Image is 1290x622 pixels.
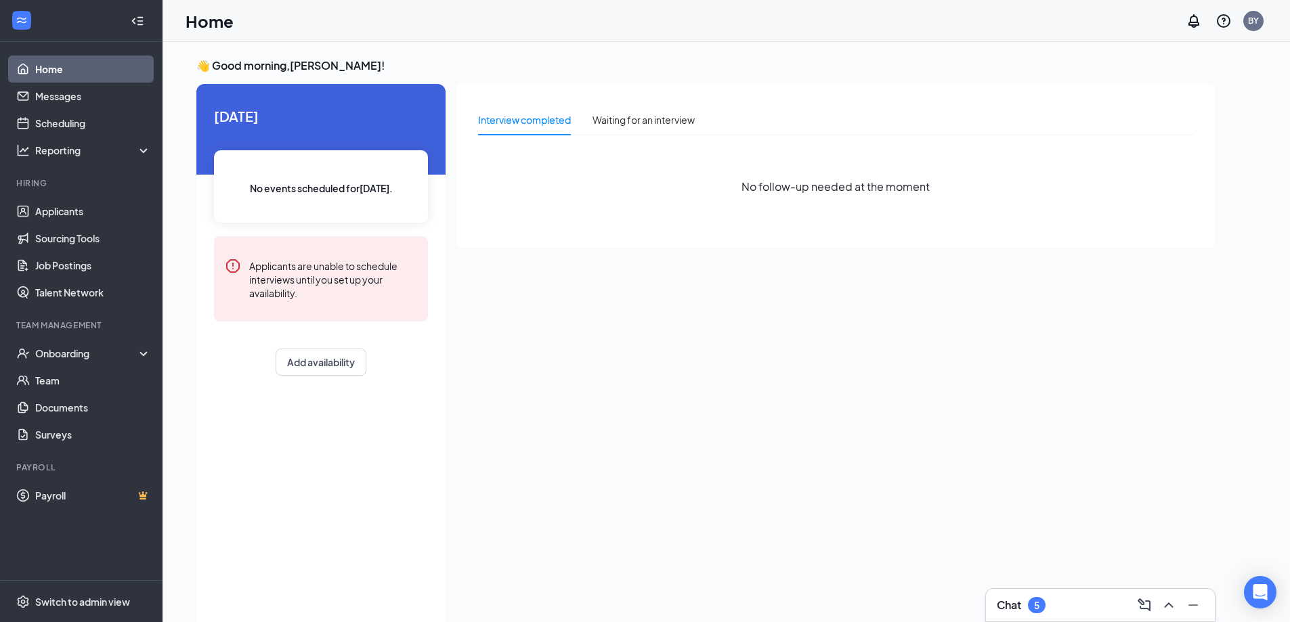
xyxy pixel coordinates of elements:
[593,112,695,127] div: Waiting for an interview
[16,462,148,473] div: Payroll
[35,347,139,360] div: Onboarding
[1186,13,1202,29] svg: Notifications
[35,55,151,83] a: Home
[131,14,144,28] svg: Collapse
[16,177,148,189] div: Hiring
[196,58,1215,73] h3: 👋 Good morning, [PERSON_NAME] !
[35,482,151,509] a: PayrollCrown
[1248,15,1259,26] div: BY
[249,258,417,300] div: Applicants are unable to schedule interviews until you set up your availability.
[478,112,571,127] div: Interview completed
[35,421,151,448] a: Surveys
[1034,600,1039,611] div: 5
[16,347,30,360] svg: UserCheck
[1134,594,1155,616] button: ComposeMessage
[16,319,148,331] div: Team Management
[276,349,366,376] button: Add availability
[35,279,151,306] a: Talent Network
[225,258,241,274] svg: Error
[35,110,151,137] a: Scheduling
[186,9,234,32] h1: Home
[35,367,151,394] a: Team
[1182,594,1204,616] button: Minimize
[35,595,130,608] div: Switch to admin view
[35,143,152,157] div: Reporting
[1244,576,1276,608] div: Open Intercom Messenger
[741,178,930,195] span: No follow-up needed at the moment
[35,252,151,279] a: Job Postings
[16,143,30,157] svg: Analysis
[1216,13,1232,29] svg: QuestionInfo
[35,198,151,225] a: Applicants
[1161,597,1177,613] svg: ChevronUp
[1158,594,1180,616] button: ChevronUp
[35,394,151,421] a: Documents
[15,14,28,27] svg: WorkstreamLogo
[35,225,151,252] a: Sourcing Tools
[16,595,30,608] svg: Settings
[35,83,151,110] a: Messages
[1185,597,1201,613] svg: Minimize
[214,106,428,127] span: [DATE]
[1136,597,1153,613] svg: ComposeMessage
[997,598,1021,613] h3: Chat
[250,181,393,196] span: No events scheduled for [DATE] .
